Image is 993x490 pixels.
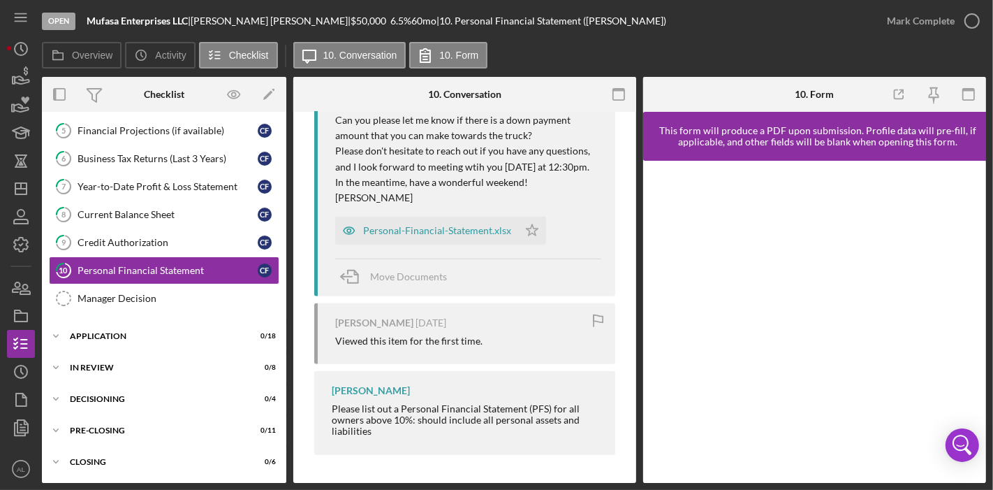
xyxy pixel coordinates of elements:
div: Open Intercom Messenger [946,428,979,462]
a: Manager Decision [49,284,279,312]
div: 0 / 4 [251,395,276,403]
a: 9Credit AuthorizationCF [49,229,279,257]
div: C F [258,236,272,250]
div: | 10. Personal Financial Statement ([PERSON_NAME]) [436,15,666,27]
div: C F [258,264,272,278]
div: 0 / 8 [251,363,276,372]
div: [PERSON_NAME] [332,385,410,396]
b: Mufasa Enterprises LLC [87,15,188,27]
div: 0 / 11 [251,426,276,435]
a: 7Year-to-Date Profit & Loss StatementCF [49,173,279,201]
button: AL [7,455,35,483]
p: [PERSON_NAME] [335,190,601,206]
p: Can you please let me know if there is a down payment amount that you can make towards the truck? [335,113,601,144]
a: 6Business Tax Returns (Last 3 Years)CF [49,145,279,173]
a: 8Current Balance SheetCF [49,201,279,229]
tspan: 7 [61,182,66,191]
button: Overview [42,42,122,69]
div: In Review [70,363,241,372]
span: Move Documents [370,271,447,282]
label: Checklist [229,50,269,61]
text: AL [17,466,25,473]
div: C F [258,124,272,138]
div: C F [258,180,272,194]
div: Manager Decision [78,293,279,304]
div: 10. Conversation [428,89,501,100]
div: [PERSON_NAME] [PERSON_NAME] | [191,15,351,27]
a: 5Financial Projections (if available)CF [49,117,279,145]
tspan: 6 [61,154,66,163]
div: Mark Complete [887,7,955,35]
button: Mark Complete [873,7,986,35]
div: Business Tax Returns (Last 3 Years) [78,153,258,164]
p: Please don't hesitate to reach out if you have any questions, and I look forward to meeting wtih ... [335,143,601,175]
button: Personal-Financial-Statement.xlsx [335,217,546,245]
div: This form will produce a PDF upon submission. Profile data will pre-fill, if applicable, and othe... [650,125,986,147]
div: Financial Projections (if available) [78,125,258,136]
div: Current Balance Sheet [78,209,258,220]
div: 10. Form [795,89,834,100]
a: 10Personal Financial StatementCF [49,257,279,284]
div: Personal-Financial-Statement.xlsx [363,225,511,236]
span: $50,000 [351,15,386,27]
div: C F [258,208,272,222]
div: Please list out a Personal Financial Statement (PFS) for all owners above 10%: should include all... [332,403,601,437]
button: Move Documents [335,259,461,294]
label: Overview [72,50,112,61]
p: In the meantime, have a wonderful weekend! [335,175,601,190]
div: Credit Authorization [78,237,258,248]
label: 10. Form [439,50,478,61]
div: 6.5 % [390,15,411,27]
div: | [87,15,191,27]
div: Pre-Closing [70,426,241,435]
div: C F [258,152,272,166]
tspan: 9 [61,238,66,247]
button: 10. Conversation [293,42,406,69]
div: Viewed this item for the first time. [335,336,483,347]
tspan: 5 [61,126,66,135]
div: [PERSON_NAME] [335,317,413,329]
tspan: 8 [61,210,66,219]
div: Decisioning [70,395,241,403]
div: 0 / 18 [251,332,276,340]
button: 10. Form [409,42,487,69]
div: Year-to-Date Profit & Loss Statement [78,181,258,192]
div: Checklist [144,89,184,100]
button: Checklist [199,42,278,69]
button: Activity [125,42,195,69]
iframe: Lenderfit form [657,175,973,469]
label: Activity [155,50,186,61]
div: Application [70,332,241,340]
label: 10. Conversation [323,50,397,61]
div: 60 mo [411,15,436,27]
div: Closing [70,458,241,466]
div: Open [42,13,75,30]
div: 0 / 6 [251,458,276,466]
div: Personal Financial Statement [78,265,258,276]
tspan: 10 [59,266,68,275]
time: 2025-09-11 13:24 [415,317,446,329]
